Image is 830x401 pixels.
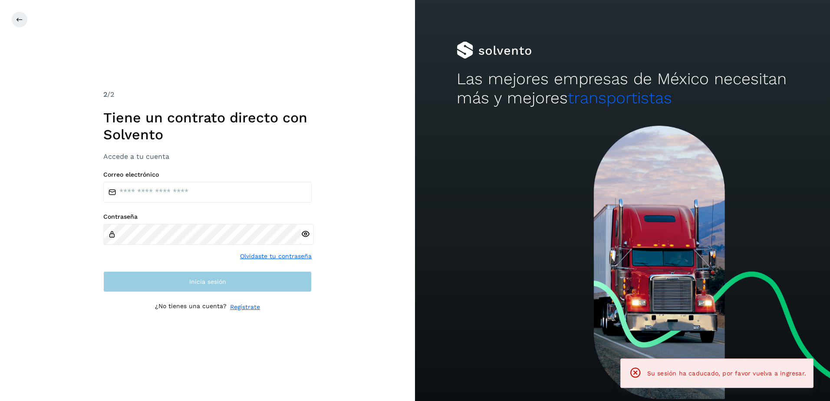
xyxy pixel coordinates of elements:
button: Inicia sesión [103,271,312,292]
h1: Tiene un contrato directo con Solvento [103,109,312,143]
span: 2 [103,90,107,99]
h2: Las mejores empresas de México necesitan más y mejores [457,69,789,108]
label: Correo electrónico [103,171,312,178]
span: Inicia sesión [189,279,226,285]
div: /2 [103,89,312,100]
a: Olvidaste tu contraseña [240,252,312,261]
h3: Accede a tu cuenta [103,152,312,161]
a: Regístrate [230,302,260,312]
p: ¿No tienes una cuenta? [155,302,227,312]
span: Su sesión ha caducado, por favor vuelva a ingresar. [647,370,806,377]
label: Contraseña [103,213,312,220]
span: transportistas [568,89,672,107]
